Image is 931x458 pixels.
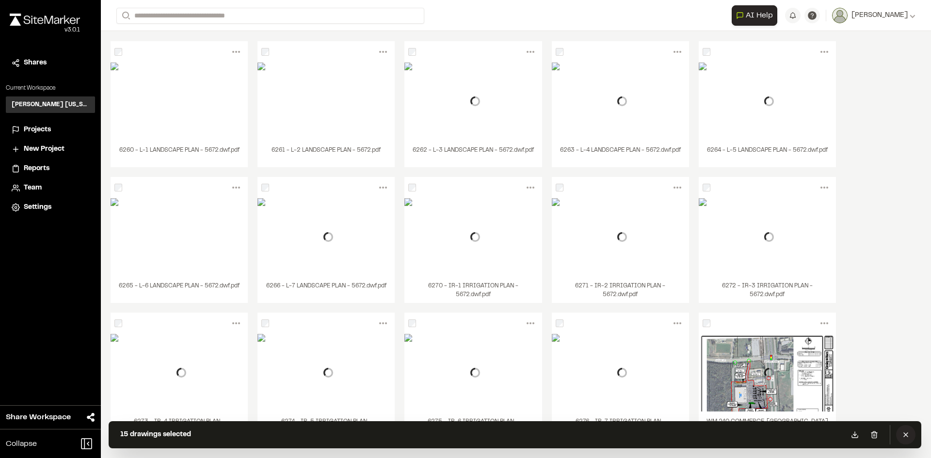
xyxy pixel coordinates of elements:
span: AI Help [746,10,773,21]
a: Team [12,183,89,193]
div: 6262 - L-3 LANDSCAPE PLAN - 5672.dwf.pdf [404,140,542,167]
span: Settings [24,202,51,213]
div: 6260 - L-1 LANDSCAPE PLAN - 5672.dwf.pdf [111,140,248,167]
a: Settings [12,202,89,213]
button: Search [116,8,134,24]
span: Share Workspace [6,411,71,423]
span: Shares [24,58,47,68]
a: Shares [12,58,89,68]
div: Oh geez...please don't... [10,26,80,34]
button: [PERSON_NAME] [832,8,915,23]
div: 6273 - IR-4 IRRIGATION PLAN - 5672.dwf.pdf [111,411,248,439]
img: User [832,8,848,23]
a: New Project [12,144,89,155]
div: 6265 - L-6 LANDSCAPE PLAN - 5672.dwf.pdf [111,276,248,303]
img: rebrand.png [10,14,80,26]
div: 15 drawings selected [120,429,191,440]
a: Reports [12,163,89,174]
p: Current Workspace [6,84,95,93]
span: Team [24,183,42,193]
div: 6274 - IR-5 IRRIGATION PLAN - 5672.dwf.pdf [257,411,395,439]
div: Open AI Assistant [732,5,781,26]
div: 6275 - IR-6 IRRIGATION PLAN - 5672.dwf.pdf [404,411,542,439]
span: New Project [24,144,64,155]
div: 6266 - L-7 LANDSCAPE PLAN - 5672.dwf.pdf [257,276,395,303]
div: 6271 - IR-2 IRRIGATION PLAN - 5672.dwf.pdf [552,276,689,303]
span: [PERSON_NAME] [851,10,908,21]
div: 6261 - L-2 LANDSCAPE PLAN - 5672.pdf [257,140,395,167]
div: 6264 - L-5 LANDSCAPE PLAN - 5672.dwf.pdf [699,140,836,167]
div: 6270 - IR-1 IRRIGATION PLAN - 5672.dwf.pdf [404,276,542,303]
h3: [PERSON_NAME] [US_STATE] [12,100,89,109]
div: 6276 - IR-7 IRRIGATION PLAN - 5672.dwf.pdf [552,411,689,439]
span: Reports [24,163,49,174]
div: 6272 - IR-3 IRRIGATION PLAN - 5672.dwf.pdf [699,276,836,303]
div: WM 240 COMMERCE, [GEOGRAPHIC_DATA] OVERALL FUEL TEST FIT.pdf [699,411,836,439]
span: Collapse [6,438,37,450]
div: 6263 - L-4 LANDSCAPE PLAN - 5672.dwf.pdf [552,140,689,167]
span: Projects [24,125,51,135]
a: Projects [12,125,89,135]
button: Open AI Assistant [732,5,777,26]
